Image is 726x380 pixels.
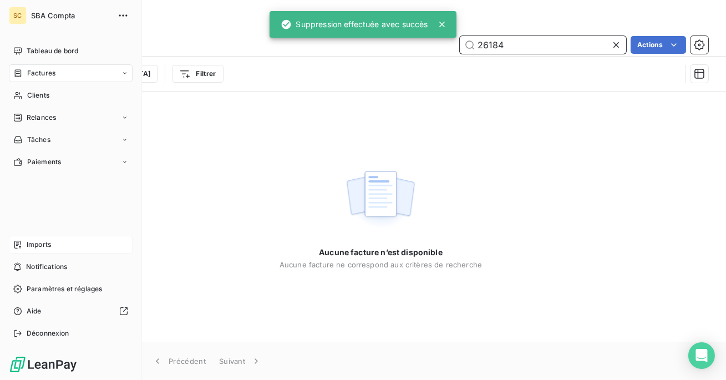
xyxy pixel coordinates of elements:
div: Suppression effectuée avec succès [281,14,428,34]
span: Paramètres et réglages [27,284,102,294]
div: Open Intercom Messenger [688,342,715,369]
span: Aide [27,306,42,316]
button: Filtrer [172,65,223,83]
span: Déconnexion [27,328,69,338]
button: Suivant [212,349,268,373]
div: SC [9,7,27,24]
button: Actions [631,36,686,54]
span: Clients [27,90,49,100]
button: Précédent [145,349,212,373]
span: Tâches [27,135,50,145]
span: SBA Compta [31,11,111,20]
span: Relances [27,113,56,123]
input: Rechercher [460,36,626,54]
a: Aide [9,302,133,320]
span: Paiements [27,157,61,167]
span: Imports [27,240,51,250]
span: Aucune facture n’est disponible [319,247,443,258]
img: Logo LeanPay [9,356,78,373]
span: Aucune facture ne correspond aux critères de recherche [280,260,482,269]
img: empty state [345,165,416,234]
span: Factures [27,68,55,78]
span: Notifications [26,262,67,272]
span: Tableau de bord [27,46,78,56]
